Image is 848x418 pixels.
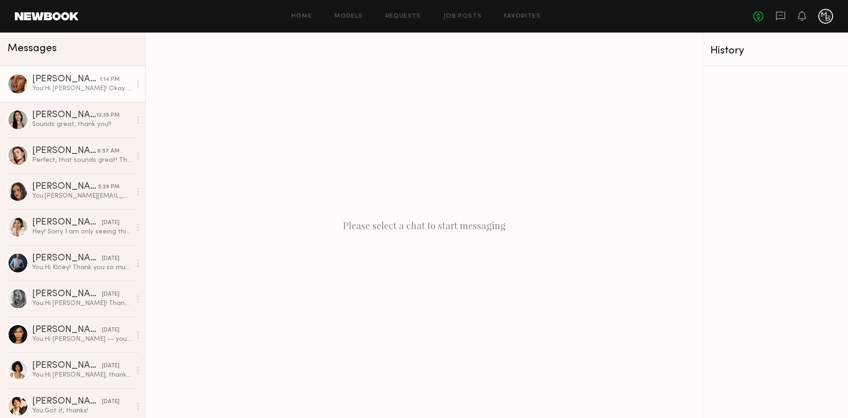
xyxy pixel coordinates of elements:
[102,362,119,371] div: [DATE]
[32,263,131,272] div: You: Hi Kloey! Thank you so much for attending/submitting your self-tape — we loved your look! We...
[32,182,98,192] div: [PERSON_NAME]
[334,13,363,20] a: Models
[102,326,119,335] div: [DATE]
[102,254,119,263] div: [DATE]
[32,335,131,344] div: You: Hi [PERSON_NAME] -- you can send a self-tape to [PERSON_NAME][EMAIL_ADDRESS][DOMAIN_NAME].
[32,254,102,263] div: [PERSON_NAME]
[504,13,541,20] a: Favorites
[146,33,702,418] div: Please select a chat to start messaging
[32,218,102,227] div: [PERSON_NAME]
[32,84,131,93] div: You: Hi [PERSON_NAME]! Okay great -- thank you. Sending this over to my wardrobe stylist now. I'l...
[32,397,102,406] div: [PERSON_NAME]
[32,361,102,371] div: [PERSON_NAME]
[32,325,102,335] div: [PERSON_NAME]
[32,371,131,379] div: You: Hi [PERSON_NAME], thank you for the update. We will send the tape over to our casting team a...
[32,299,131,308] div: You: Hi [PERSON_NAME]! Thank you so much for submitting your self-tape — we loved your look! We’d...
[97,147,119,156] div: 8:57 AM
[96,111,119,120] div: 12:35 PM
[32,156,131,165] div: Perfect, that sounds great! Thanks 😊
[32,290,102,299] div: [PERSON_NAME]
[32,406,131,415] div: You: Got it, thanks!
[7,43,57,54] span: Messages
[98,183,119,192] div: 5:29 PM
[102,290,119,299] div: [DATE]
[32,192,131,200] div: You: [PERSON_NAME][EMAIL_ADDRESS][DOMAIN_NAME] is great
[32,111,96,120] div: [PERSON_NAME]
[32,146,97,156] div: [PERSON_NAME]
[444,13,482,20] a: Job Posts
[291,13,312,20] a: Home
[32,75,99,84] div: [PERSON_NAME]
[102,398,119,406] div: [DATE]
[102,219,119,227] div: [DATE]
[385,13,421,20] a: Requests
[99,75,119,84] div: 1:14 PM
[32,227,131,236] div: Hey! Sorry I am only seeing this now. I am definitely interested. Is the shoot a few days?
[710,46,841,56] div: History
[32,120,131,129] div: Sounds great, thank you!!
